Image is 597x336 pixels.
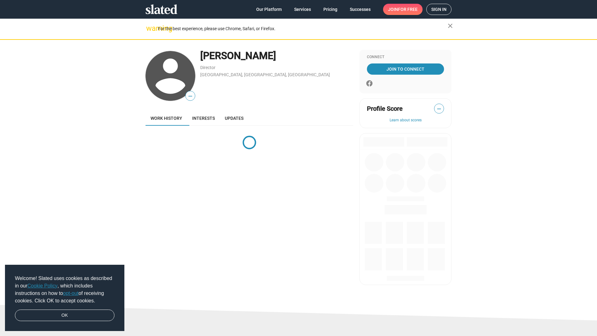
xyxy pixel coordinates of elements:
mat-icon: close [447,22,454,30]
a: Updates [220,111,248,126]
span: Join To Connect [368,63,443,75]
a: Pricing [318,4,342,15]
span: Updates [225,116,243,121]
mat-icon: warning [146,25,154,32]
div: cookieconsent [5,265,124,331]
a: [GEOGRAPHIC_DATA], [GEOGRAPHIC_DATA], [GEOGRAPHIC_DATA] [200,72,330,77]
a: Our Platform [251,4,287,15]
div: [PERSON_NAME] [200,49,353,63]
a: Interests [187,111,220,126]
span: Interests [192,116,215,121]
a: Joinfor free [383,4,423,15]
a: Work history [146,111,187,126]
a: Cookie Policy [27,283,58,288]
a: dismiss cookie message [15,310,114,321]
span: Services [294,4,311,15]
span: Pricing [323,4,337,15]
span: Profile Score [367,105,403,113]
a: Sign in [426,4,451,15]
span: for free [398,4,418,15]
a: Join To Connect [367,63,444,75]
span: Welcome! Slated uses cookies as described in our , which includes instructions on how to of recei... [15,275,114,305]
span: Join [388,4,418,15]
a: opt-out [63,291,79,296]
div: For the best experience, please use Chrome, Safari, or Firefox. [158,25,448,33]
a: Director [200,65,215,70]
a: Services [289,4,316,15]
span: — [434,105,444,113]
span: Sign in [431,4,447,15]
span: Our Platform [256,4,282,15]
span: Successes [350,4,371,15]
span: Work history [150,116,182,121]
a: Successes [345,4,376,15]
div: Connect [367,55,444,60]
button: Learn about scores [367,118,444,123]
span: — [186,92,195,100]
